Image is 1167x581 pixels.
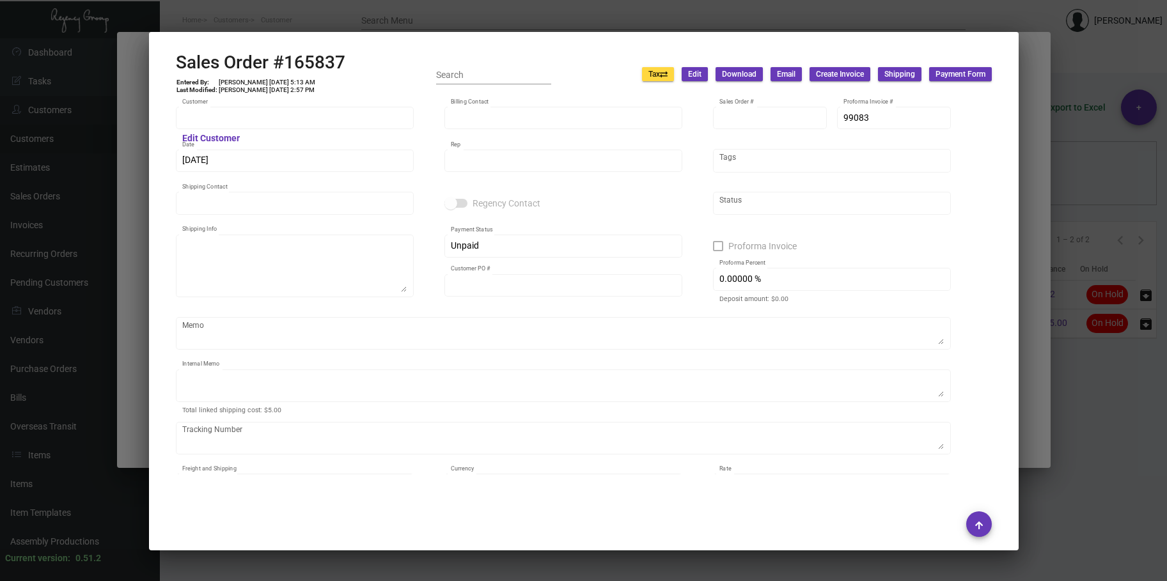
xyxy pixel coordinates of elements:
[936,69,985,80] span: Payment Form
[5,552,70,565] div: Current version:
[473,196,540,211] span: Regency Contact
[176,86,218,94] td: Last Modified:
[218,86,316,94] td: [PERSON_NAME] [DATE] 2:57 PM
[716,67,763,81] button: Download
[810,67,870,81] button: Create Invoice
[884,69,915,80] span: Shipping
[642,67,674,81] button: Tax
[75,552,101,565] div: 0.51.2
[688,69,701,80] span: Edit
[182,134,240,144] mat-hint: Edit Customer
[176,52,345,74] h2: Sales Order #165837
[218,79,316,86] td: [PERSON_NAME] [DATE] 5:13 AM
[719,295,788,303] mat-hint: Deposit amount: $0.00
[648,69,668,80] span: Tax
[176,79,218,86] td: Entered By:
[182,407,281,414] mat-hint: Total linked shipping cost: $5.00
[816,69,864,80] span: Create Invoice
[777,69,795,80] span: Email
[878,67,921,81] button: Shipping
[451,240,479,251] span: Unpaid
[771,67,802,81] button: Email
[728,238,797,254] span: Proforma Invoice
[722,69,756,80] span: Download
[682,67,708,81] button: Edit
[929,67,992,81] button: Payment Form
